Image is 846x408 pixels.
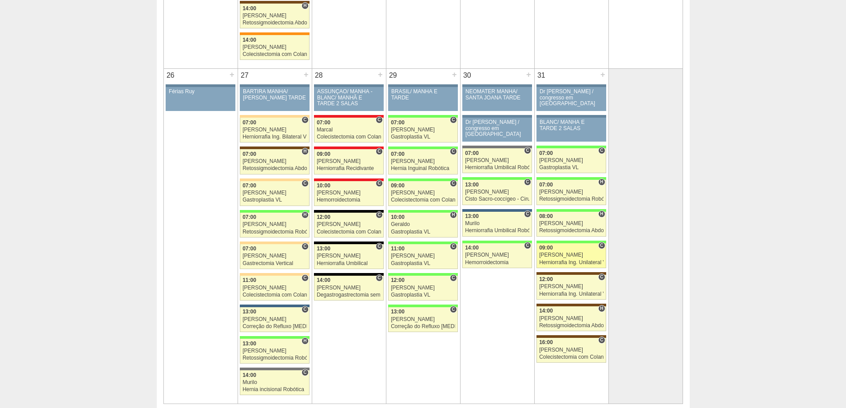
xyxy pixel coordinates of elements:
span: Consultório [450,243,457,250]
span: 09:00 [539,245,553,251]
div: Key: Aviso [536,115,606,118]
span: 07:00 [391,151,405,157]
a: 14:00 [PERSON_NAME] Colecistectomia com Colangiografia VL [240,35,309,60]
span: 14:00 [317,277,330,283]
a: C 07:00 [PERSON_NAME] Gastroplastia VL [536,148,606,173]
a: BLANC/ MANHÃ E TARDE 2 SALAS [536,118,606,142]
a: H 07:00 [PERSON_NAME] Retossigmoidectomia Abdominal VL [240,149,309,174]
a: C 09:00 [PERSON_NAME] Colecistectomia com Colangiografia VL [388,181,457,206]
span: Consultório [450,116,457,123]
div: Geraldo [391,222,455,227]
span: 12:00 [391,277,405,283]
span: 14:00 [539,308,553,314]
div: Retossigmoidectomia Robótica [242,229,307,235]
div: Key: Brasil [462,241,532,243]
div: Herniorrafia Ing. Unilateral VL [539,291,604,297]
div: [PERSON_NAME] [539,347,604,353]
div: Colecistectomia com Colangiografia VL [391,197,455,203]
a: C 16:00 [PERSON_NAME] Colecistectomia com Colangiografia VL [536,338,606,363]
div: 27 [238,69,252,82]
div: Hernia incisional Robótica [242,387,307,392]
div: NEOMATER MANHÃ/ SANTA JOANA TARDE [465,89,529,100]
span: 14:00 [242,37,256,43]
div: [PERSON_NAME] [539,221,604,226]
div: Gastroplastia VL [242,197,307,203]
span: 13:00 [242,341,256,347]
div: Key: Santa Joana [536,272,606,275]
div: [PERSON_NAME] [539,158,604,163]
div: ASSUNÇÃO/ MANHÃ -BLANC/ MANHÃ E TARDE 2 SALAS [317,89,381,107]
div: Key: Brasil [536,177,606,180]
a: C 13:00 Murilo Herniorrafia Umbilical Robótica [462,212,532,237]
div: Key: Bartira [240,273,309,276]
div: [PERSON_NAME] [465,158,529,163]
span: Hospital [302,211,308,218]
span: 10:00 [317,182,330,189]
a: C 07:00 [PERSON_NAME] Gastrectomia Vertical [240,244,309,269]
div: Key: Brasil [388,210,457,213]
span: Consultório [376,211,382,218]
div: Key: Aviso [462,115,532,118]
span: 07:00 [242,151,256,157]
span: Consultório [376,148,382,155]
span: Consultório [302,306,308,313]
a: Férias Ruy [166,87,235,111]
span: Consultório [598,242,605,249]
div: [PERSON_NAME] [391,190,455,196]
div: Correção do Refluxo [MEDICAL_DATA] esofágico Robótico [242,324,307,329]
div: Murilo [465,221,529,226]
span: Consultório [450,306,457,313]
div: 30 [461,69,474,82]
div: Key: Assunção [314,147,383,149]
span: 11:00 [242,277,256,283]
div: Key: Santa Catarina [240,368,309,370]
div: [PERSON_NAME] [242,253,307,259]
a: C 12:00 [PERSON_NAME] Gastroplastia VL [388,276,457,301]
span: 12:00 [317,214,330,220]
div: [PERSON_NAME] [242,13,307,19]
span: 12:00 [539,276,553,282]
div: Key: Aviso [536,84,606,87]
div: Degastrogastrectomia sem vago [317,292,381,298]
span: 13:00 [465,182,479,188]
div: Marcal [317,127,381,133]
div: Herniorrafia Umbilical [317,261,381,266]
a: C 13:00 [PERSON_NAME] Herniorrafia Umbilical [314,244,383,269]
div: Colecistectomia com Colangiografia VL [539,354,604,360]
a: C 07:00 Marcal Colecistectomia com Colangiografia VL [314,118,383,143]
a: H 13:00 [PERSON_NAME] Retossigmoidectomia Robótica [240,339,309,364]
div: [PERSON_NAME] [317,253,381,259]
a: C 10:00 [PERSON_NAME] Hemorroidectomia [314,181,383,206]
span: 07:00 [539,182,553,188]
div: Retossigmoidectomia Robótica [242,355,307,361]
span: Consultório [524,147,531,154]
span: Hospital [598,178,605,186]
a: C 07:00 [PERSON_NAME] Hernia Inguinal Robótica [388,149,457,174]
div: BRASIL/ MANHÃ E TARDE [391,89,455,100]
span: 16:00 [539,339,553,345]
div: BLANC/ MANHÃ E TARDE 2 SALAS [540,119,603,131]
span: Consultório [302,274,308,281]
div: Key: Brasil [536,209,606,212]
div: Gastroplastia VL [391,134,455,140]
span: 07:00 [465,150,479,156]
span: 14:00 [465,245,479,251]
a: BRASIL/ MANHÃ E TARDE [388,87,457,111]
div: [PERSON_NAME] [391,317,455,322]
span: 13:00 [391,309,405,315]
div: Key: Assunção [314,178,383,181]
div: Key: Brasil [536,146,606,148]
div: Cisto Sacro-coccígeo - Cirurgia [465,196,529,202]
span: 14:00 [242,5,256,12]
div: [PERSON_NAME] [242,158,307,164]
div: [PERSON_NAME] [317,158,381,164]
div: Key: Santa Joana [536,335,606,338]
div: + [302,69,310,80]
div: Key: Brasil [388,305,457,307]
span: Hospital [450,211,457,218]
div: Colecistectomia com Colangiografia VL [317,134,381,140]
div: Key: São Luiz - Jabaquara [240,305,309,307]
a: C 12:00 [PERSON_NAME] Herniorrafia Ing. Unilateral VL [536,275,606,300]
div: Key: Bartira [240,178,309,181]
div: Gastroplastia VL [391,229,455,235]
